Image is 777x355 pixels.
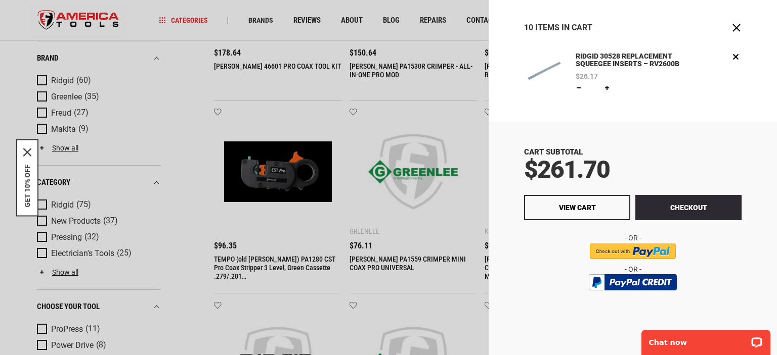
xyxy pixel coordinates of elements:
[23,148,31,156] svg: close icon
[23,164,31,207] button: GET 10% OFF
[573,51,689,70] a: RIDGID 30528 REPLACEMENT SQUEEGEE INSERTS – RV2600B
[524,23,533,32] span: 10
[559,204,596,212] span: View Cart
[635,195,742,220] button: Checkout
[524,155,610,184] span: $261.70
[635,323,777,355] iframe: LiveChat chat widget
[524,147,583,157] span: Cart Subtotal
[576,73,598,80] span: $26.17
[23,148,31,156] button: Close
[524,195,630,220] a: View Cart
[524,51,564,94] a: RIDGID 30528 REPLACEMENT SQUEEGEE INSERTS – RV2600B
[535,23,592,32] span: Items in Cart
[524,51,564,90] img: RIDGID 30528 REPLACEMENT SQUEEGEE INSERTS – RV2600B
[595,293,671,304] img: btn_bml_text.png
[731,23,742,33] button: Close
